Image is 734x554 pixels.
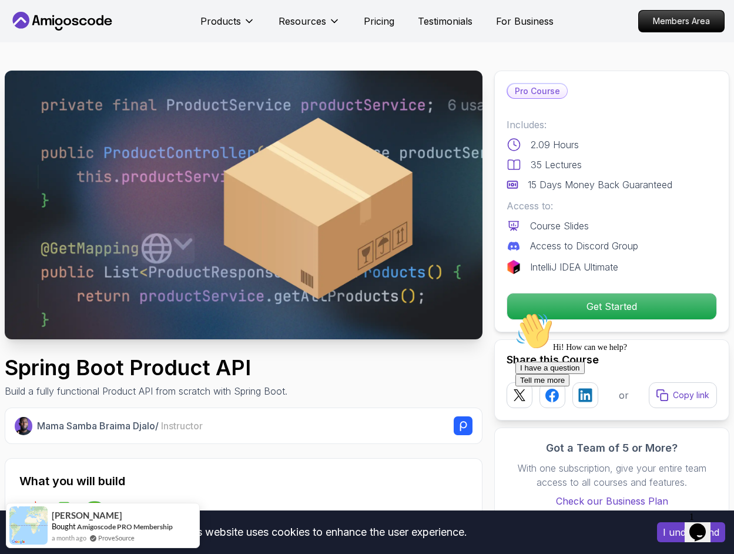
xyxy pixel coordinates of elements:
[161,420,203,432] span: Instructor
[5,54,74,66] button: I have a question
[511,308,722,501] iframe: chat widget
[279,14,340,38] button: Resources
[9,506,48,545] img: provesource social proof notification image
[507,199,717,213] p: Access to:
[638,10,725,32] a: Members Area
[5,5,42,42] img: :wave:
[200,14,255,38] button: Products
[496,14,554,28] a: For Business
[531,158,582,172] p: 35 Lectures
[5,35,116,44] span: Hi! How can we help?
[5,356,287,379] h1: Spring Boot Product API
[52,533,86,543] span: a month ago
[5,66,59,79] button: Tell me more
[279,14,326,28] p: Resources
[685,507,722,542] iframe: chat widget
[19,473,468,489] h2: What you will build
[531,138,579,152] p: 2.09 Hours
[530,260,618,274] p: IntelliJ IDEA Ultimate
[9,519,639,545] div: This website uses cookies to enhance the user experience.
[657,522,725,542] button: Accept cookies
[52,522,76,531] span: Bought
[364,14,394,28] a: Pricing
[5,5,216,79] div: 👋Hi! How can we help?I have a questionTell me more
[507,352,717,368] h2: Share this Course
[5,71,482,339] img: spring-product-api_thumbnail
[52,510,122,520] span: [PERSON_NAME]
[85,501,104,520] img: spring-data-jpa logo
[77,522,173,531] a: Amigoscode PRO Membership
[507,461,717,489] p: With one subscription, give your entire team access to all courses and features.
[507,494,717,508] a: Check our Business Plan
[507,440,717,456] h3: Got a Team of 5 or More?
[507,293,716,319] p: Get Started
[528,178,672,192] p: 15 Days Money Back Guaranteed
[507,260,521,274] img: jetbrains logo
[55,501,73,520] img: spring-boot logo
[98,533,135,543] a: ProveSource
[508,84,567,98] p: Pro Course
[418,14,472,28] a: Testimonials
[15,417,32,435] img: Nelson Djalo
[200,14,241,28] p: Products
[530,239,638,253] p: Access to Discord Group
[37,419,203,433] p: Mama Samba Braima Djalo /
[24,501,43,520] img: java logo
[5,384,287,398] p: Build a fully functional Product API from scratch with Spring Boot.
[639,11,724,32] p: Members Area
[507,118,717,132] p: Includes:
[507,293,717,320] button: Get Started
[530,219,589,233] p: Course Slides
